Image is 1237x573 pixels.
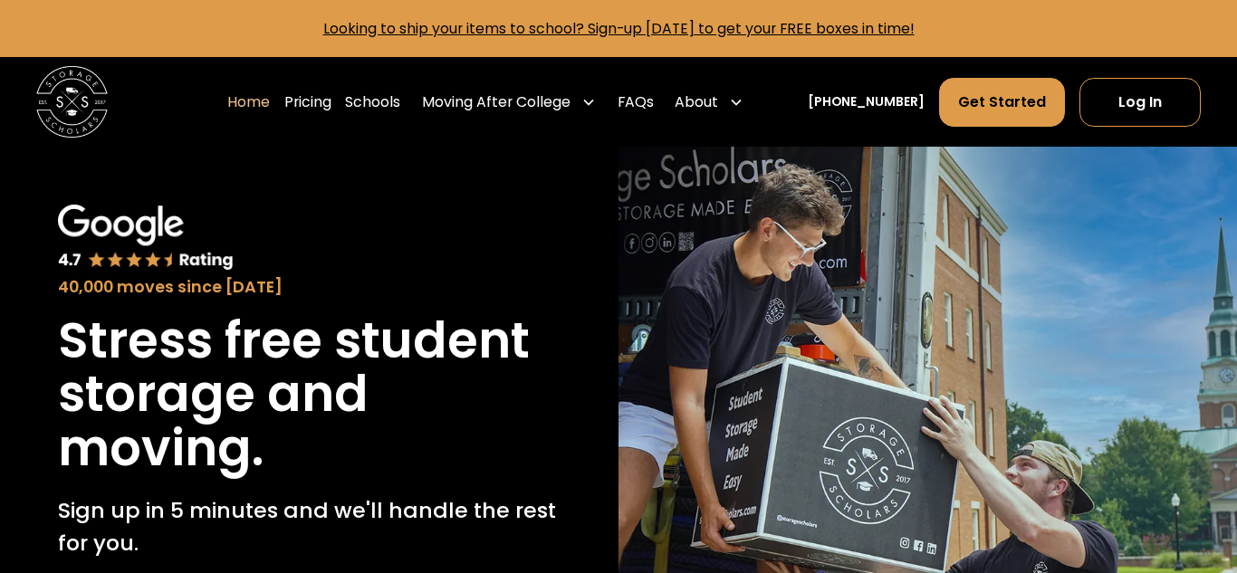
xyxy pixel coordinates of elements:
a: Home [227,77,270,127]
a: Get Started [939,78,1065,126]
a: Log In [1079,78,1202,126]
img: Storage Scholars main logo [36,66,108,138]
div: Moving After College [422,91,571,113]
a: [PHONE_NUMBER] [808,92,925,111]
div: About [675,91,718,113]
h1: Stress free student storage and moving. [58,314,561,477]
div: 40,000 moves since [DATE] [58,275,561,300]
a: FAQs [618,77,654,127]
img: Google 4.7 star rating [58,205,234,272]
a: Looking to ship your items to school? Sign-up [DATE] to get your FREE boxes in time! [323,18,915,39]
a: Pricing [284,77,331,127]
p: Sign up in 5 minutes and we'll handle the rest for you. [58,494,561,559]
a: Schools [345,77,400,127]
